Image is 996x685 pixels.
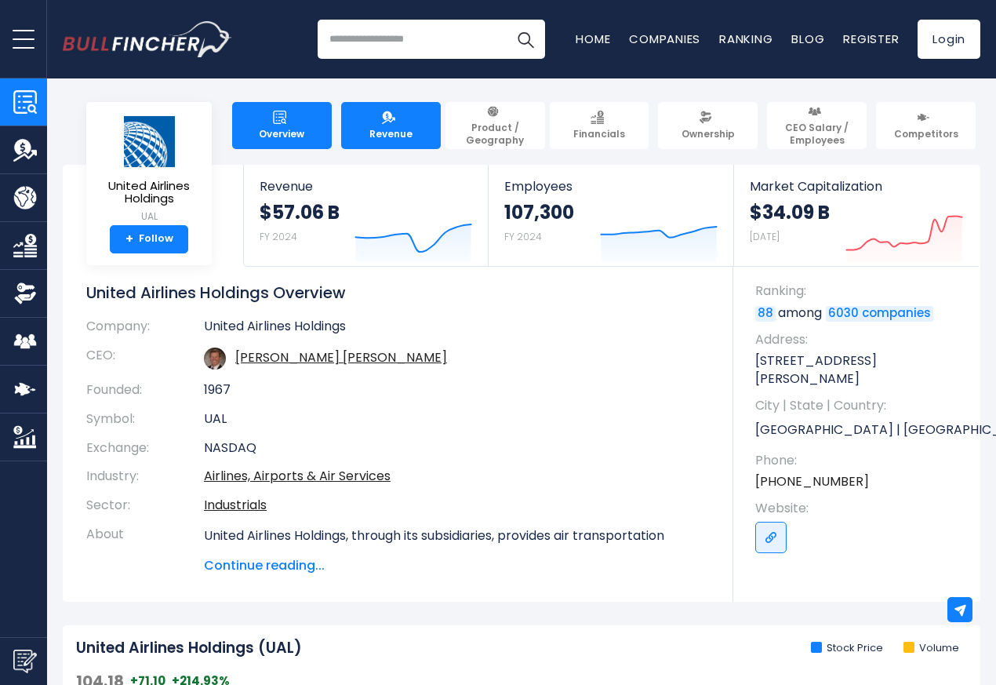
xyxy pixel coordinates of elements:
[755,419,965,443] p: [GEOGRAPHIC_DATA] | [GEOGRAPHIC_DATA] | US
[244,165,488,266] a: Revenue $57.06 B FY 2024
[734,165,979,266] a: Market Capitalization $34.09 B [DATE]
[204,496,267,514] a: Industrials
[894,128,958,140] span: Competitors
[86,462,204,491] th: Industry:
[125,232,133,246] strong: +
[204,405,710,434] td: UAL
[504,200,574,224] strong: 107,300
[903,642,959,655] li: Volume
[755,397,965,414] span: City | State | Country:
[260,230,297,243] small: FY 2024
[204,556,710,575] span: Continue reading...
[86,282,710,303] h1: United Airlines Holdings Overview
[341,102,441,149] a: Revenue
[260,200,340,224] strong: $57.06 B
[445,102,545,149] a: Product / Geography
[576,31,610,47] a: Home
[489,165,732,266] a: Employees 107,300 FY 2024
[682,128,735,140] span: Ownership
[86,520,204,575] th: About
[774,122,860,146] span: CEO Salary / Employees
[13,282,37,305] img: Ownership
[811,642,883,655] li: Stock Price
[259,128,304,140] span: Overview
[504,179,717,194] span: Employees
[750,200,830,224] strong: $34.09 B
[232,102,332,149] a: Overview
[260,179,472,194] span: Revenue
[658,102,758,149] a: Ownership
[504,230,542,243] small: FY 2024
[843,31,899,47] a: Register
[76,639,302,658] h2: United Airlines Holdings (UAL)
[204,376,710,405] td: 1967
[204,348,226,370] img: j-scott-kirby.jpg
[755,282,965,300] span: Ranking:
[235,348,447,366] a: ceo
[98,115,200,225] a: United Airlines Holdings UAL
[826,306,933,322] a: 6030 companies
[86,376,204,405] th: Founded:
[86,491,204,520] th: Sector:
[63,21,231,57] a: Go to homepage
[204,319,710,341] td: United Airlines Holdings
[719,31,772,47] a: Ranking
[755,452,965,469] span: Phone:
[629,31,700,47] a: Companies
[918,20,980,59] a: Login
[755,306,776,322] a: 88
[573,128,625,140] span: Financials
[506,20,545,59] button: Search
[369,128,413,140] span: Revenue
[767,102,867,149] a: CEO Salary / Employees
[204,434,710,463] td: NASDAQ
[755,522,787,553] a: Go to link
[86,341,204,376] th: CEO:
[750,230,780,243] small: [DATE]
[86,405,204,434] th: Symbol:
[86,319,204,341] th: Company:
[99,210,199,224] small: UAL
[791,31,824,47] a: Blog
[755,500,965,517] span: Website:
[750,179,963,194] span: Market Capitalization
[755,352,965,388] p: [STREET_ADDRESS][PERSON_NAME]
[755,304,965,322] p: among
[755,331,965,348] span: Address:
[876,102,976,149] a: Competitors
[755,473,869,490] a: [PHONE_NUMBER]
[63,21,232,57] img: Bullfincher logo
[204,467,391,485] a: Airlines, Airports & Air Services
[99,180,199,206] span: United Airlines Holdings
[110,225,188,253] a: +Follow
[86,434,204,463] th: Exchange:
[453,122,538,146] span: Product / Geography
[550,102,649,149] a: Financials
